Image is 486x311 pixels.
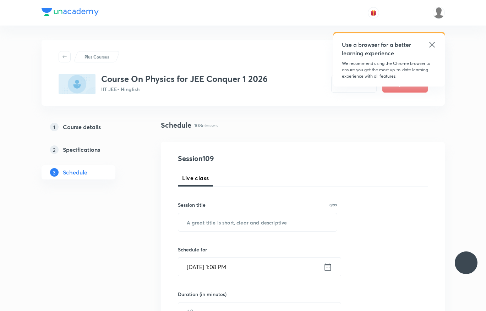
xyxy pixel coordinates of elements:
[42,120,138,134] a: 1Course details
[329,203,337,207] p: 0/99
[50,168,59,177] p: 3
[101,85,268,93] p: IIT JEE • Hinglish
[342,40,413,57] h5: Use a browser for a better learning experience
[370,10,377,16] img: avatar
[59,74,95,94] img: 2E98CCDF-420F-4917-B238-6EFB0E23A7E3_plus.png
[84,54,109,60] p: Plus Courses
[331,76,377,93] button: Preview
[178,201,206,209] h6: Session title
[182,174,209,182] span: Live class
[194,122,218,129] p: 108 classes
[161,120,191,130] h4: Schedule
[42,143,138,157] a: 2Specifications
[178,213,337,231] input: A great title is short, clear and descriptive
[342,60,436,79] p: We recommend using the Chrome browser to ensure you get the most up-to-date learning experience w...
[50,123,59,131] p: 1
[42,8,99,18] a: Company Logo
[178,290,226,298] h6: Duration (in minutes)
[101,74,268,84] h3: Course On Physics for JEE Conquer 1 2026
[63,145,100,154] h5: Specifications
[63,168,87,177] h5: Schedule
[63,123,101,131] h5: Course details
[462,259,470,267] img: ttu
[178,153,307,164] h4: Session 109
[50,145,59,154] p: 2
[368,7,379,18] button: avatar
[433,7,445,19] img: aadi Shukla
[42,8,99,16] img: Company Logo
[178,246,338,253] h6: Schedule for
